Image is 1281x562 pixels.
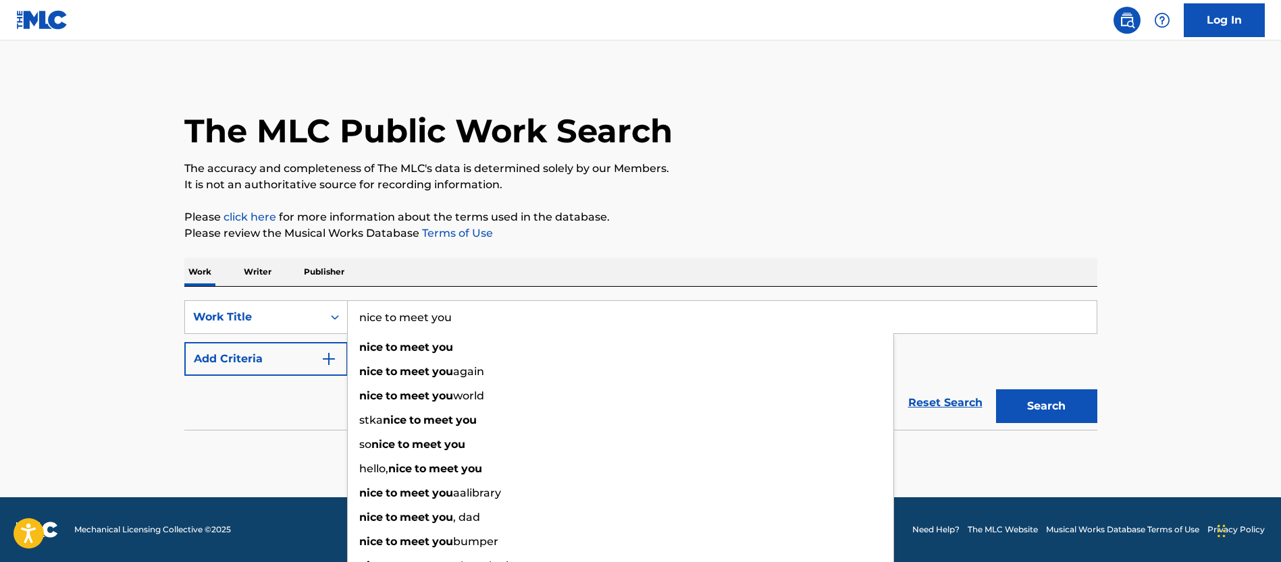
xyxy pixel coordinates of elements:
div: Drag [1218,511,1226,551]
strong: to [386,511,397,524]
img: MLC Logo [16,10,68,30]
strong: you [444,438,465,451]
strong: to [386,341,397,354]
strong: meet [400,535,429,548]
strong: meet [423,414,453,426]
div: Help [1149,7,1176,34]
span: aalibrary [453,486,501,499]
span: stka [359,414,383,426]
strong: nice [359,535,383,548]
button: Search [996,389,1097,423]
strong: to [398,438,409,451]
strong: meet [400,389,429,402]
strong: nice [359,365,383,378]
p: Please for more information about the terms used in the database. [184,209,1097,225]
strong: nice [359,341,383,354]
strong: to [386,389,397,402]
h1: The MLC Public Work Search [184,111,673,151]
a: Log In [1184,3,1265,37]
strong: meet [429,462,459,475]
a: Privacy Policy [1207,524,1265,536]
strong: meet [400,511,429,524]
strong: you [432,389,453,402]
span: world [453,389,484,402]
div: Work Title [193,309,315,325]
span: Mechanical Licensing Collective © 2025 [74,524,231,536]
a: click here [224,210,276,223]
strong: you [456,414,477,426]
strong: nice [371,438,395,451]
strong: nice [383,414,407,426]
a: Reset Search [901,388,989,418]
a: The MLC Website [968,524,1038,536]
button: Add Criteria [184,342,348,376]
iframe: Chat Widget [1213,497,1281,562]
p: It is not an authoritative source for recording information. [184,177,1097,193]
p: The accuracy and completeness of The MLC's data is determined solely by our Members. [184,161,1097,177]
a: Public Search [1114,7,1141,34]
strong: meet [400,486,429,499]
span: again [453,365,484,378]
a: Terms of Use [419,227,493,240]
img: 9d2ae6d4665cec9f34b9.svg [321,351,337,367]
strong: you [432,486,453,499]
strong: nice [388,462,412,475]
a: Need Help? [912,524,960,536]
strong: nice [359,486,383,499]
strong: to [409,414,421,426]
strong: you [432,341,453,354]
p: Please review the Musical Works Database [184,225,1097,242]
span: , dad [453,511,480,524]
form: Search Form [184,300,1097,430]
strong: to [386,535,397,548]
strong: to [386,486,397,499]
strong: you [432,511,453,524]
p: Work [184,258,215,286]
span: so [359,438,371,451]
img: help [1154,12,1170,28]
strong: you [461,462,482,475]
strong: you [432,365,453,378]
strong: nice [359,389,383,402]
span: hello, [359,462,388,475]
img: search [1119,12,1135,28]
p: Writer [240,258,276,286]
strong: you [432,535,453,548]
strong: meet [400,365,429,378]
strong: meet [400,341,429,354]
p: Publisher [300,258,348,286]
strong: to [386,365,397,378]
img: logo [16,522,58,538]
a: Musical Works Database Terms of Use [1046,524,1199,536]
strong: nice [359,511,383,524]
strong: to [415,462,426,475]
span: bumper [453,535,498,548]
strong: meet [412,438,442,451]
